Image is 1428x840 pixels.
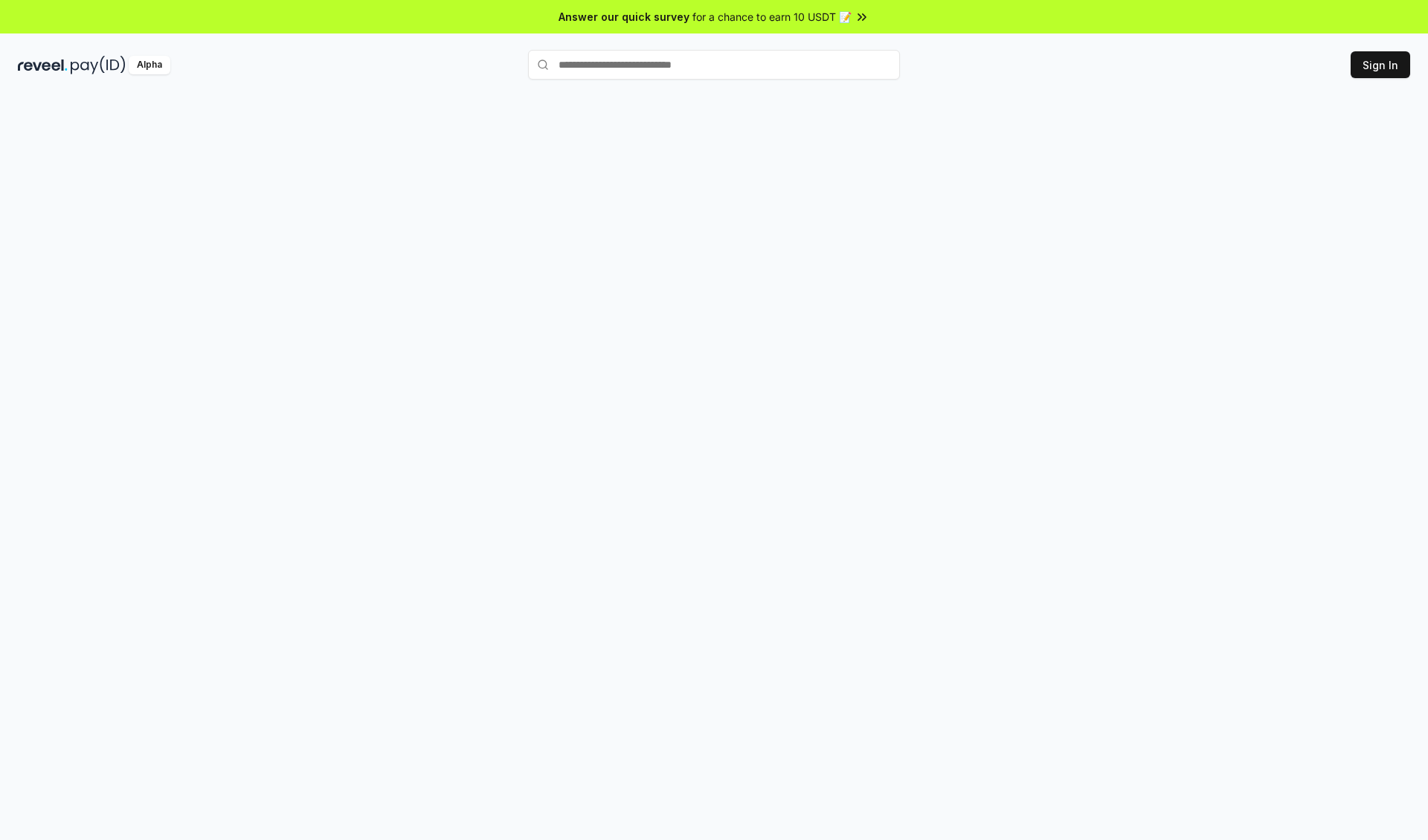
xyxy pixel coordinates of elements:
img: pay_id [71,56,126,74]
div: Alpha [129,56,170,74]
span: for a chance to earn 10 USDT 📝 [692,9,852,25]
button: Sign In [1351,51,1410,78]
img: reveel_dark [18,56,68,74]
span: Answer our quick survey [559,9,689,25]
